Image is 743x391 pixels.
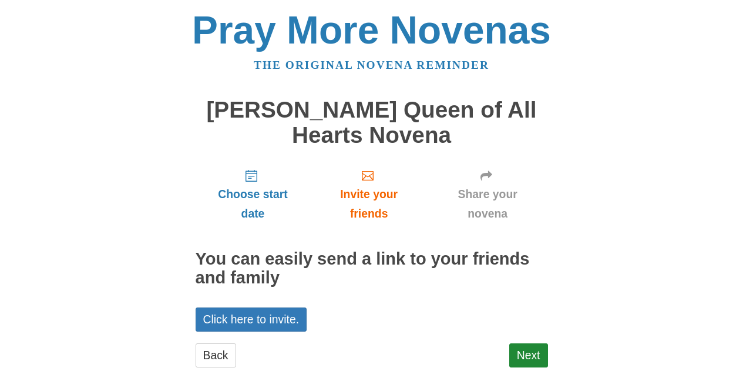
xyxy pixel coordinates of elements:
h1: [PERSON_NAME] Queen of All Hearts Novena [196,98,548,148]
a: Next [509,343,548,367]
a: Share your novena [428,159,548,229]
h2: You can easily send a link to your friends and family [196,250,548,288]
span: Invite your friends [322,185,415,223]
a: Pray More Novenas [192,8,551,52]
span: Share your novena [439,185,536,223]
a: Click here to invite. [196,308,307,332]
span: Choose start date [207,185,299,223]
a: Invite your friends [310,159,427,229]
a: Choose start date [196,159,311,229]
a: The original novena reminder [254,59,489,71]
a: Back [196,343,236,367]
